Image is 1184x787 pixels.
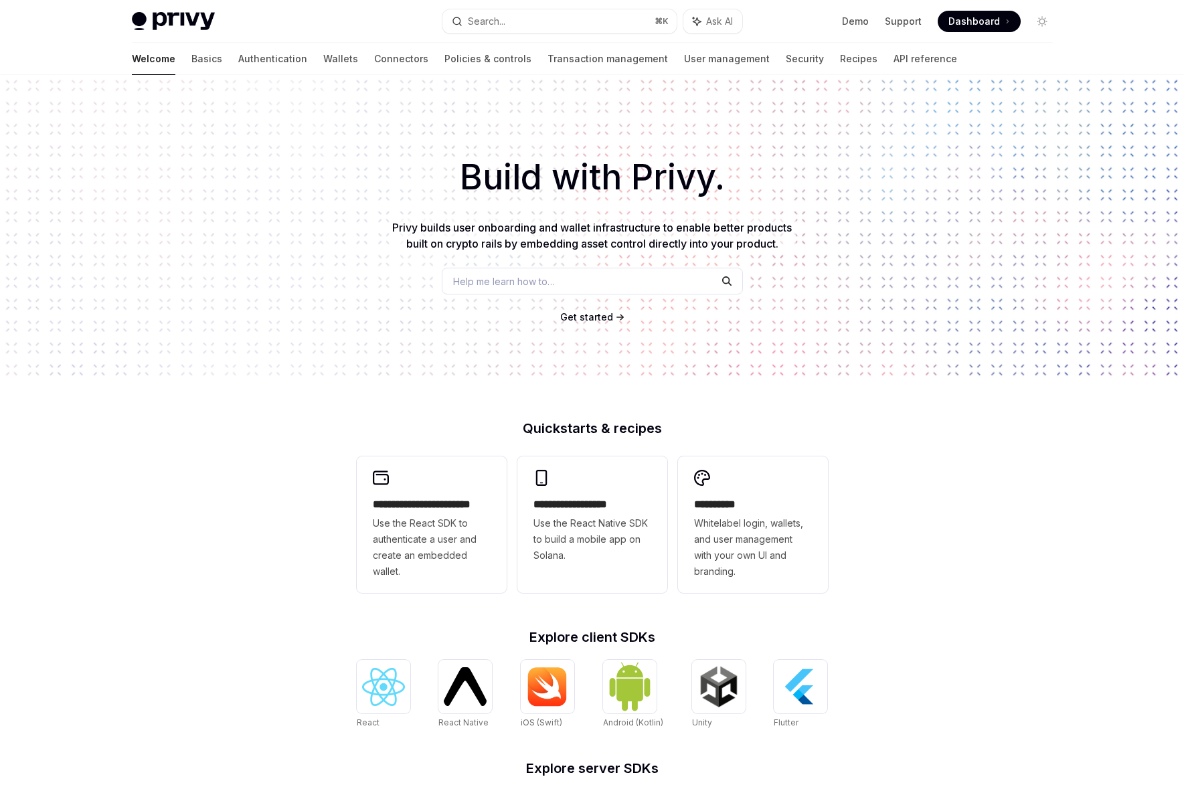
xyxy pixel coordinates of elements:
[132,43,175,75] a: Welcome
[706,15,733,28] span: Ask AI
[697,665,740,708] img: Unity
[678,456,828,593] a: **** *****Whitelabel login, wallets, and user management with your own UI and branding.
[357,422,828,435] h2: Quickstarts & recipes
[357,762,828,775] h2: Explore server SDKs
[560,311,613,324] a: Get started
[560,311,613,323] span: Get started
[885,15,922,28] a: Support
[468,13,505,29] div: Search...
[526,667,569,707] img: iOS (Swift)
[521,717,562,727] span: iOS (Swift)
[21,151,1163,203] h1: Build with Privy.
[374,43,428,75] a: Connectors
[392,221,792,250] span: Privy builds user onboarding and wallet infrastructure to enable better products built on crypto ...
[444,43,531,75] a: Policies & controls
[692,717,712,727] span: Unity
[694,515,812,580] span: Whitelabel login, wallets, and user management with your own UI and branding.
[442,9,677,33] button: Search...⌘K
[774,717,798,727] span: Flutter
[655,16,669,27] span: ⌘ K
[191,43,222,75] a: Basics
[603,717,663,727] span: Android (Kotlin)
[683,9,742,33] button: Ask AI
[608,661,651,711] img: Android (Kotlin)
[894,43,957,75] a: API reference
[533,515,651,563] span: Use the React Native SDK to build a mobile app on Solana.
[779,665,822,708] img: Flutter
[603,660,663,729] a: Android (Kotlin)Android (Kotlin)
[453,274,555,288] span: Help me learn how to…
[517,456,667,593] a: **** **** **** ***Use the React Native SDK to build a mobile app on Solana.
[357,660,410,729] a: ReactReact
[444,667,487,705] img: React Native
[373,515,491,580] span: Use the React SDK to authenticate a user and create an embedded wallet.
[938,11,1021,32] a: Dashboard
[692,660,746,729] a: UnityUnity
[438,717,489,727] span: React Native
[362,668,405,706] img: React
[774,660,827,729] a: FlutterFlutter
[357,630,828,644] h2: Explore client SDKs
[786,43,824,75] a: Security
[1031,11,1053,32] button: Toggle dark mode
[238,43,307,75] a: Authentication
[842,15,869,28] a: Demo
[547,43,668,75] a: Transaction management
[323,43,358,75] a: Wallets
[357,717,379,727] span: React
[948,15,1000,28] span: Dashboard
[840,43,877,75] a: Recipes
[132,12,215,31] img: light logo
[684,43,770,75] a: User management
[438,660,492,729] a: React NativeReact Native
[521,660,574,729] a: iOS (Swift)iOS (Swift)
